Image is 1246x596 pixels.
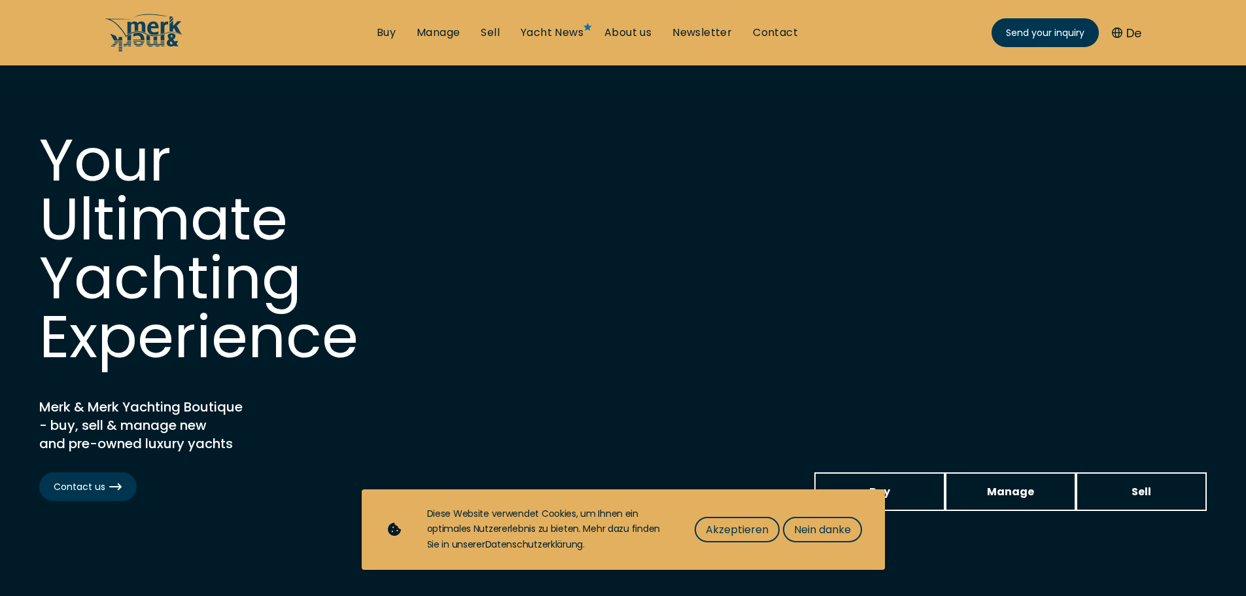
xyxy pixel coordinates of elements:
[583,538,585,551] font: .
[604,26,651,40] a: About us
[987,483,1034,500] span: Manage
[485,538,583,551] a: Datenschutzerklärung
[1076,472,1207,511] a: Sell
[706,522,769,537] font: Akzeptieren
[814,472,945,511] a: Buy
[1112,24,1141,42] button: De
[945,472,1076,511] a: Manage
[521,26,583,40] a: Yacht News
[1132,483,1151,500] span: Sell
[377,26,396,40] a: Buy
[39,398,366,453] h2: Merk & Merk Yachting Boutique - buy, sell & manage new and pre-owned luxury yachts
[992,18,1099,47] a: Send your inquiry
[783,517,862,542] button: Nein danke
[481,26,500,40] a: Sell
[753,26,798,40] a: Contact
[794,522,851,537] font: Nein danke
[54,480,122,494] span: Contact us
[427,507,660,552] font: Diese Website verwendet Cookies, um Ihnen ein optimales Nutzererlebnis zu bieten. Mehr dazu finde...
[1006,26,1084,40] span: Send your inquiry
[672,26,732,40] a: Newsletter
[695,517,780,542] button: Akzeptieren
[39,131,432,366] h1: Your Ultimate Yachting Experience
[39,472,137,501] a: Contact us
[417,26,460,40] a: Manage
[869,483,890,500] span: Buy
